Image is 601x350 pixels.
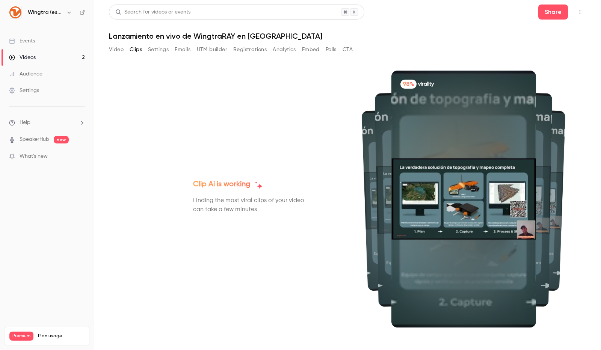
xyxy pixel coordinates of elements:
button: Emails [175,44,190,56]
li: help-dropdown-opener [9,119,85,127]
span: Plan usage [38,333,85,339]
h6: Wingtra (español) [28,9,63,16]
div: Videos [9,54,36,61]
button: Analytics [273,44,296,56]
button: Clips [130,44,142,56]
img: Wingtra (español) [9,6,21,18]
span: Clip Ai is working [193,179,251,190]
a: SpeakerHub [20,136,49,143]
p: Finding the most viral clips of your video can take a few minutes [193,196,306,214]
span: Help [20,119,30,127]
button: Share [538,5,568,20]
span: 98% [400,79,417,87]
button: Polls [326,44,337,56]
h1: Lanzamiento en vivo de WingtraRAY en [GEOGRAPHIC_DATA] [109,32,586,41]
button: Embed [302,44,320,56]
button: UTM builder [197,44,227,56]
button: Settings [148,44,169,56]
span: virality [418,80,434,88]
div: Settings [9,87,39,94]
div: Events [9,37,35,45]
div: Audience [9,70,42,78]
button: Top Bar Actions [574,6,586,18]
span: new [54,136,69,143]
div: Search for videos or events [115,8,190,16]
span: Premium [9,332,33,341]
button: Video [109,44,124,56]
button: CTA [343,44,353,56]
span: What's new [20,152,48,160]
button: Registrations [233,44,267,56]
iframe: Noticeable Trigger [76,153,85,160]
